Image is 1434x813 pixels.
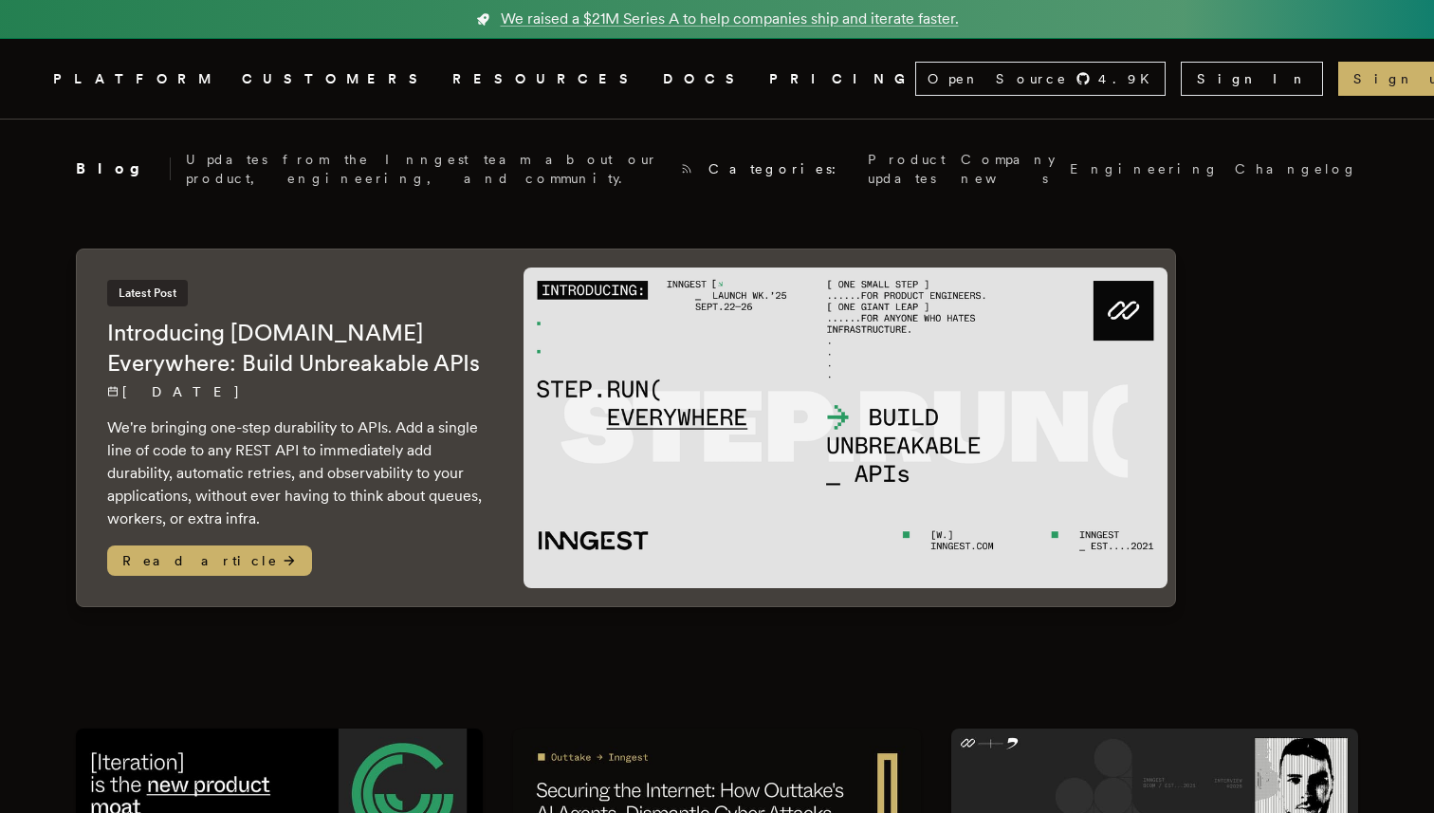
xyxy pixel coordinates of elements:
span: Categories: [708,159,853,178]
span: 4.9 K [1098,69,1161,88]
a: Sign In [1181,62,1323,96]
img: Featured image for Introducing Step.Run Everywhere: Build Unbreakable APIs blog post [524,268,1167,589]
span: Read article [107,545,312,576]
a: Engineering [1070,159,1220,178]
a: CUSTOMERS [242,67,430,91]
button: RESOURCES [452,67,640,91]
h2: Introducing [DOMAIN_NAME] Everywhere: Build Unbreakable APIs [107,318,486,379]
button: PLATFORM [53,67,219,91]
a: Latest PostIntroducing [DOMAIN_NAME] Everywhere: Build Unbreakable APIs[DATE] We're bringing one-... [76,249,1176,607]
a: Changelog [1235,159,1358,178]
span: Open Source [928,69,1068,88]
span: We raised a $21M Series A to help companies ship and iterate faster. [501,8,959,30]
a: Company news [961,150,1055,188]
span: Latest Post [107,280,188,306]
p: Updates from the Inngest team about our product, engineering, and community. [186,150,665,188]
a: DOCS [663,67,746,91]
p: [DATE] [107,382,486,401]
h2: Blog [76,157,171,180]
a: Product updates [868,150,946,188]
a: PRICING [769,67,915,91]
p: We're bringing one-step durability to APIs. Add a single line of code to any REST API to immediat... [107,416,486,530]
